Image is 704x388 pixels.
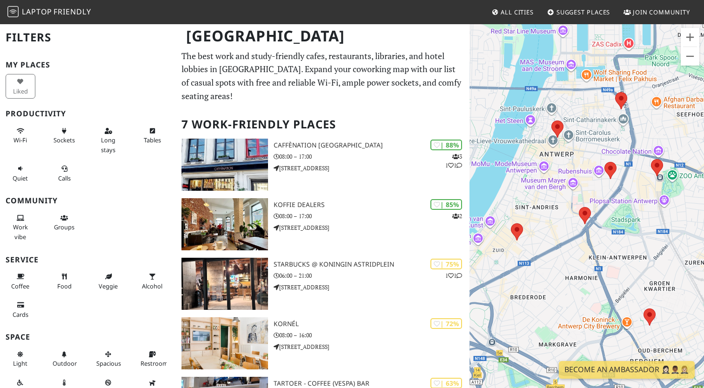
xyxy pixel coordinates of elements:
span: Friendly [54,7,91,17]
h3: Koffie Dealers [274,201,469,209]
span: Video/audio calls [58,174,71,182]
button: Restroom [138,347,168,371]
h3: Productivity [6,109,170,118]
button: Groups [50,210,80,235]
button: Alcohol [138,269,168,294]
div: | 75% [430,259,462,269]
p: 06:00 – 21:00 [274,271,469,280]
img: Kornél [181,317,268,369]
button: Wi-Fi [6,123,35,148]
span: Suggest Places [556,8,610,16]
button: Sockets [50,123,80,148]
div: | 88% [430,140,462,150]
span: Power sockets [54,136,75,144]
span: Group tables [54,223,74,231]
p: 08:00 – 17:00 [274,152,469,161]
span: Restroom [141,359,168,368]
p: 2 [452,212,462,221]
button: Work vibe [6,210,35,244]
h3: Service [6,255,170,264]
img: LaptopFriendly [7,6,19,17]
h3: Caffènation [GEOGRAPHIC_DATA] [274,141,469,149]
span: Stable Wi-Fi [13,136,27,144]
a: Starbucks @ Koningin Astridplein | 75% 11 Starbucks @ Koningin Astridplein 06:00 – 21:00 [STREET_... [176,258,469,310]
a: Become an Ambassador 🤵🏻‍♀️🤵🏾‍♂️🤵🏼‍♀️ [559,361,695,379]
button: Coffee [6,269,35,294]
p: [STREET_ADDRESS] [274,283,469,292]
span: Credit cards [13,310,28,319]
button: Light [6,347,35,371]
button: Zoom out [681,47,699,66]
button: Long stays [94,123,123,157]
span: People working [13,223,28,241]
button: Food [50,269,80,294]
span: Natural light [13,359,27,368]
a: Join Community [620,4,694,20]
span: Quiet [13,174,28,182]
span: Coffee [11,282,29,290]
p: 08:00 – 16:00 [274,331,469,340]
a: LaptopFriendly LaptopFriendly [7,4,91,20]
p: [STREET_ADDRESS] [274,342,469,351]
div: | 85% [430,199,462,210]
p: [STREET_ADDRESS] [274,164,469,173]
h3: Starbucks @ Koningin Astridplein [274,261,469,268]
span: Long stays [101,136,115,154]
span: Laptop [22,7,52,17]
span: Join Community [633,8,690,16]
a: Suggest Places [543,4,614,20]
span: Work-friendly tables [144,136,161,144]
h3: Kornél [274,320,469,328]
button: Cards [6,297,35,322]
img: Starbucks @ Koningin Astridplein [181,258,268,310]
p: [STREET_ADDRESS] [274,223,469,232]
h3: Tartoer - Coffee (Vespa) Bar [274,380,469,388]
button: Outdoor [50,347,80,371]
p: 08:00 – 17:00 [274,212,469,221]
a: Koffie Dealers | 85% 2 Koffie Dealers 08:00 – 17:00 [STREET_ADDRESS] [176,198,469,250]
span: Spacious [96,359,121,368]
h3: My Places [6,60,170,69]
a: Kornél | 72% Kornél 08:00 – 16:00 [STREET_ADDRESS] [176,317,469,369]
span: Outdoor area [53,359,77,368]
h1: [GEOGRAPHIC_DATA] [179,23,467,49]
button: Quiet [6,161,35,186]
span: Food [57,282,72,290]
h2: 7 Work-Friendly Places [181,110,463,139]
button: Tables [138,123,168,148]
a: Caffènation Antwerp City Center | 88% 311 Caffènation [GEOGRAPHIC_DATA] 08:00 – 17:00 [STREET_ADD... [176,139,469,191]
p: 1 1 [445,271,462,280]
h3: Community [6,196,170,205]
button: Spacious [94,347,123,371]
a: All Cities [488,4,537,20]
span: Veggie [99,282,118,290]
span: All Cities [501,8,534,16]
img: Caffènation Antwerp City Center [181,139,268,191]
button: Zoom in [681,28,699,47]
h2: Filters [6,23,170,52]
img: Koffie Dealers [181,198,268,250]
button: Calls [50,161,80,186]
span: Alcohol [142,282,162,290]
h3: Space [6,333,170,341]
button: Veggie [94,269,123,294]
div: | 72% [430,318,462,329]
p: The best work and study-friendly cafes, restaurants, libraries, and hotel lobbies in [GEOGRAPHIC_... [181,49,463,103]
p: 3 1 1 [445,152,462,170]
